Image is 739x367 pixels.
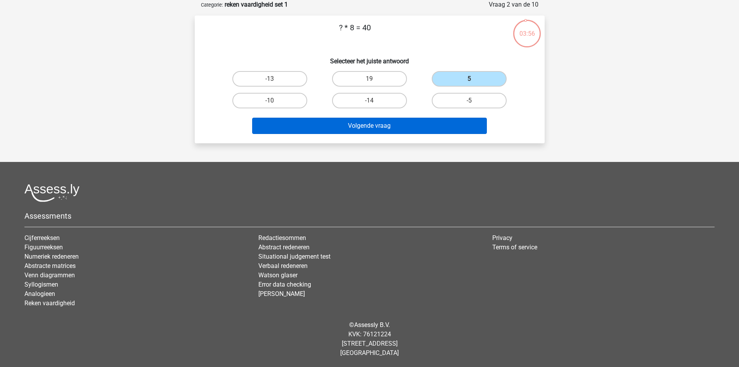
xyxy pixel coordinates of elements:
label: -13 [232,71,307,87]
a: Redactiesommen [258,234,306,242]
a: Syllogismen [24,281,58,288]
a: Terms of service [492,244,537,251]
label: -5 [432,93,507,108]
label: 5 [432,71,507,87]
a: Abstract redeneren [258,244,310,251]
label: -14 [332,93,407,108]
p: ? * 8 = 40 [207,22,503,45]
small: Categorie: [201,2,223,8]
a: Privacy [492,234,512,242]
a: Cijferreeksen [24,234,60,242]
a: Situational judgement test [258,253,331,260]
h5: Assessments [24,211,715,221]
img: Assessly logo [24,184,80,202]
a: [PERSON_NAME] [258,290,305,297]
h6: Selecteer het juiste antwoord [207,51,532,65]
strong: reken vaardigheid set 1 [225,1,288,8]
a: Error data checking [258,281,311,288]
a: Reken vaardigheid [24,299,75,307]
a: Analogieen [24,290,55,297]
a: Figuurreeksen [24,244,63,251]
a: Verbaal redeneren [258,262,308,270]
a: Venn diagrammen [24,271,75,279]
a: Assessly B.V. [354,321,390,329]
div: 03:56 [512,19,542,38]
a: Watson glaser [258,271,298,279]
div: © KVK: 76121224 [STREET_ADDRESS] [GEOGRAPHIC_DATA] [19,314,720,364]
label: -10 [232,93,307,108]
label: 19 [332,71,407,87]
a: Numeriek redeneren [24,253,79,260]
button: Volgende vraag [252,118,487,134]
a: Abstracte matrices [24,262,76,270]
